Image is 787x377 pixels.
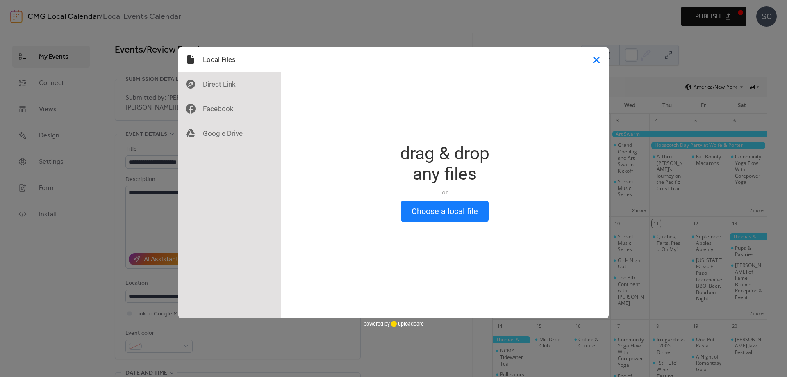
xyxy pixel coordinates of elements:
[178,72,281,96] div: Direct Link
[401,201,489,222] button: Choose a local file
[400,188,489,196] div: or
[584,47,609,72] button: Close
[178,121,281,146] div: Google Drive
[390,321,424,327] a: uploadcare
[400,143,489,184] div: drag & drop any files
[178,96,281,121] div: Facebook
[178,47,281,72] div: Local Files
[364,318,424,330] div: powered by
